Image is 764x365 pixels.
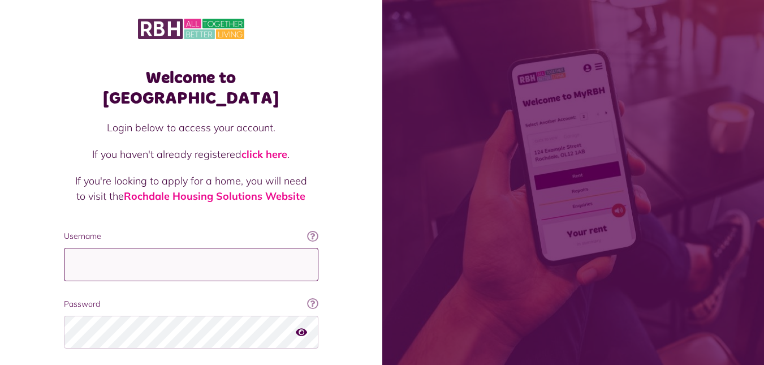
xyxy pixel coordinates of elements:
[64,68,318,109] h1: Welcome to [GEOGRAPHIC_DATA]
[75,147,307,162] p: If you haven't already registered .
[241,148,287,161] a: click here
[75,120,307,135] p: Login below to access your account.
[64,298,318,310] label: Password
[64,230,318,242] label: Username
[75,173,307,204] p: If you're looking to apply for a home, you will need to visit the
[138,17,244,41] img: MyRBH
[124,190,305,203] a: Rochdale Housing Solutions Website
